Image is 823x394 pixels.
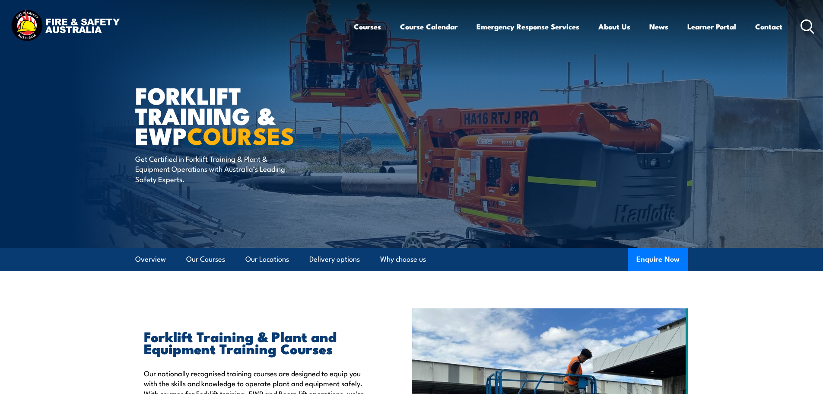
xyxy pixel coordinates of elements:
strong: COURSES [187,117,295,153]
h1: Forklift Training & EWP [135,85,349,145]
a: Overview [135,248,166,271]
a: News [649,15,668,38]
a: Our Courses [186,248,225,271]
a: About Us [598,15,630,38]
a: Emergency Response Services [477,15,579,38]
button: Enquire Now [628,248,688,271]
h2: Forklift Training & Plant and Equipment Training Courses [144,330,372,354]
a: Our Locations [245,248,289,271]
a: Courses [354,15,381,38]
a: Contact [755,15,782,38]
a: Learner Portal [687,15,736,38]
a: Course Calendar [400,15,458,38]
p: Get Certified in Forklift Training & Plant & Equipment Operations with Australia’s Leading Safety... [135,154,293,184]
a: Why choose us [380,248,426,271]
a: Delivery options [309,248,360,271]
